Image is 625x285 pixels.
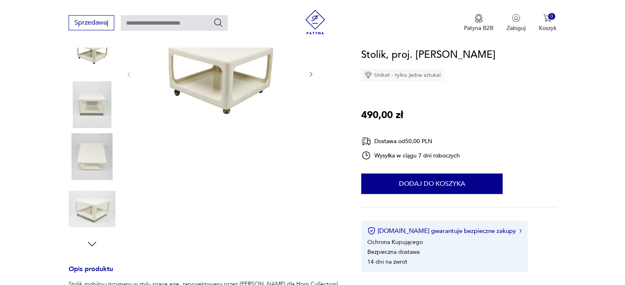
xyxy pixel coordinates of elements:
[69,267,341,280] h3: Opis produktu
[507,14,526,32] button: Zaloguj
[367,238,423,246] li: Ochrona Kupującego
[367,258,407,266] li: 14 dni na zwrot
[367,248,420,256] li: Bezpieczna dostawa
[361,150,460,160] div: Wysyłka w ciągu 7 dni roboczych
[213,18,223,27] button: Szukaj
[361,173,503,194] button: Dodaj do koszyka
[361,107,403,123] p: 490,00 zł
[464,14,494,32] button: Patyna B2B
[361,136,371,146] img: Ikona dostawy
[367,227,376,235] img: Ikona certyfikatu
[464,14,494,32] a: Ikona medaluPatyna B2B
[69,133,115,180] img: Zdjęcie produktu Stolik, proj. P. Ghyczy
[519,229,522,233] img: Ikona strzałki w prawo
[361,136,460,146] div: Dostawa od 50,00 PLN
[361,69,444,81] div: Unikat - tylko jedna sztuka!
[539,14,556,32] button: 0Koszyk
[548,13,555,20] div: 0
[507,24,526,32] p: Zaloguj
[543,14,551,22] img: Ikona koszyka
[361,47,496,63] h1: Stolik, proj. [PERSON_NAME]
[69,186,115,233] img: Zdjęcie produktu Stolik, proj. P. Ghyczy
[539,24,556,32] p: Koszyk
[69,29,115,75] img: Zdjęcie produktu Stolik, proj. P. Ghyczy
[141,12,299,135] img: Zdjęcie produktu Stolik, proj. P. Ghyczy
[512,14,520,22] img: Ikonka użytkownika
[303,10,327,34] img: Patyna - sklep z meblami i dekoracjami vintage
[464,24,494,32] p: Patyna B2B
[69,15,114,30] button: Sprzedawaj
[367,227,521,235] button: [DOMAIN_NAME] gwarantuje bezpieczne zakupy
[69,21,114,26] a: Sprzedawaj
[69,81,115,128] img: Zdjęcie produktu Stolik, proj. P. Ghyczy
[364,71,372,79] img: Ikona diamentu
[475,14,483,23] img: Ikona medalu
